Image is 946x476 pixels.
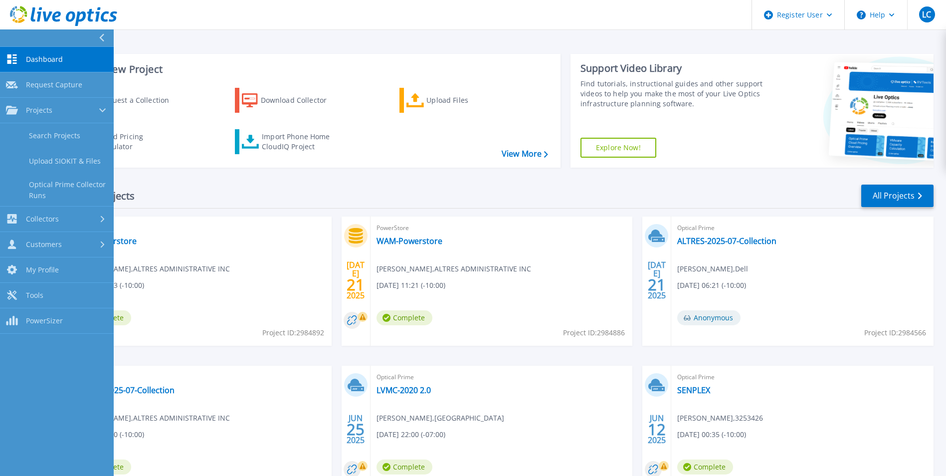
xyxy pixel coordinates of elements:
[26,265,59,274] span: My Profile
[262,132,340,152] div: Import Phone Home CloudIQ Project
[346,411,365,448] div: JUN 2025
[26,55,63,64] span: Dashboard
[677,236,776,246] a: ALTRES-2025-07-Collection
[647,262,666,298] div: [DATE] 2025
[647,411,666,448] div: JUN 2025
[75,413,230,424] span: [PERSON_NAME] , ALTRES ADMINISTRATIVE INC
[26,240,62,249] span: Customers
[71,129,182,154] a: Cloud Pricing Calculator
[864,327,926,338] span: Project ID: 2984566
[26,106,52,115] span: Projects
[861,185,934,207] a: All Projects
[75,372,326,383] span: Optical Prime
[377,413,504,424] span: [PERSON_NAME] , [GEOGRAPHIC_DATA]
[377,310,432,325] span: Complete
[26,215,59,224] span: Collectors
[399,88,511,113] a: Upload Files
[677,429,746,440] span: [DATE] 00:35 (-10:00)
[26,80,82,89] span: Request Capture
[563,327,625,338] span: Project ID: 2984886
[98,132,178,152] div: Cloud Pricing Calculator
[426,90,506,110] div: Upload Files
[677,280,746,291] span: [DATE] 06:21 (-10:00)
[377,223,627,234] span: PowerStore
[580,138,656,158] a: Explore Now!
[580,62,765,75] div: Support Video Library
[677,460,733,475] span: Complete
[677,413,763,424] span: [PERSON_NAME] , 3253426
[377,263,531,274] span: [PERSON_NAME] , ALTRES ADMINISTRATIVE INC
[347,425,365,434] span: 25
[347,280,365,289] span: 21
[677,310,741,325] span: Anonymous
[261,90,341,110] div: Download Collector
[377,429,445,440] span: [DATE] 22:00 (-07:00)
[377,385,431,395] a: LVMC-2020 2.0
[377,280,445,291] span: [DATE] 11:21 (-10:00)
[99,90,179,110] div: Request a Collection
[677,372,928,383] span: Optical Prime
[648,425,666,434] span: 12
[580,79,765,109] div: Find tutorials, instructional guides and other support videos to help you make the most of your L...
[677,263,748,274] span: [PERSON_NAME] , Dell
[346,262,365,298] div: [DATE] 2025
[26,291,43,300] span: Tools
[377,460,432,475] span: Complete
[502,149,548,159] a: View More
[377,236,442,246] a: WAM-Powerstore
[377,372,627,383] span: Optical Prime
[648,280,666,289] span: 21
[71,64,548,75] h3: Start a New Project
[677,385,710,395] a: SENPLEX
[75,385,175,395] a: ALTRES-2025-07-Collection
[75,223,326,234] span: PowerStore
[26,316,63,325] span: PowerSizer
[262,327,324,338] span: Project ID: 2984892
[677,223,928,234] span: Optical Prime
[922,10,931,18] span: LC
[235,88,346,113] a: Download Collector
[71,88,182,113] a: Request a Collection
[75,263,230,274] span: [PERSON_NAME] , ALTRES ADMINISTRATIVE INC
